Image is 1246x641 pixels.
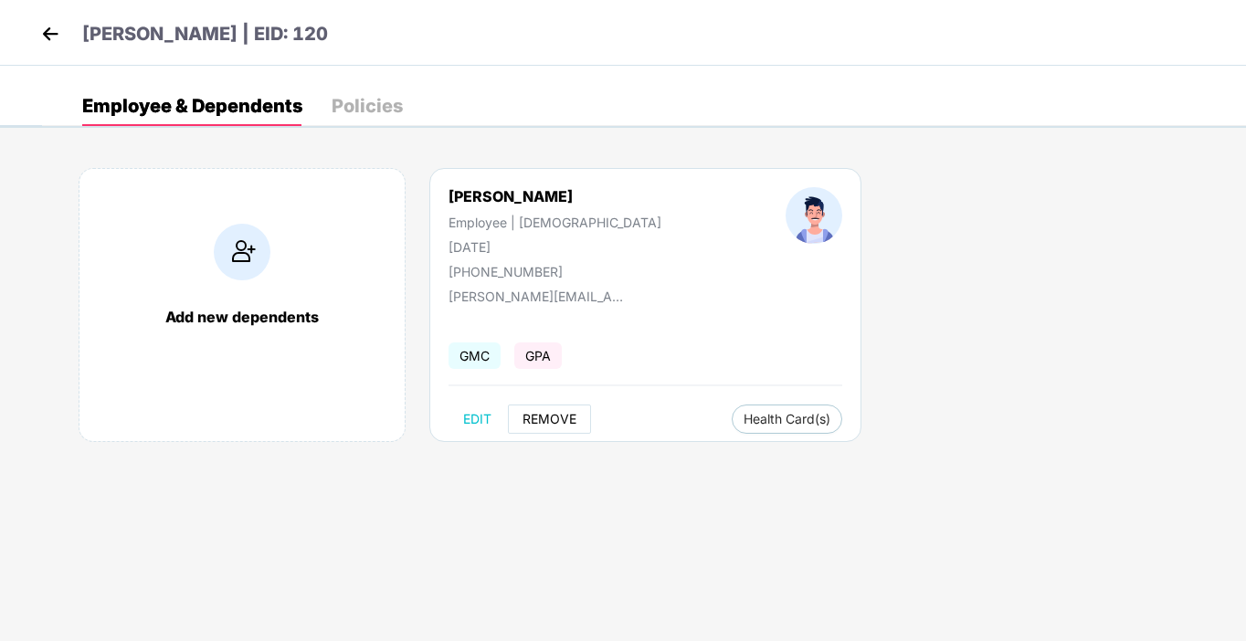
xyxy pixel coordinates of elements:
[523,412,576,426] span: REMOVE
[744,415,830,424] span: Health Card(s)
[449,289,631,304] div: [PERSON_NAME][EMAIL_ADDRESS][DOMAIN_NAME]
[82,20,328,48] p: [PERSON_NAME] | EID: 120
[449,215,661,230] div: Employee | [DEMOGRAPHIC_DATA]
[449,239,661,255] div: [DATE]
[37,20,64,47] img: back
[332,97,403,115] div: Policies
[98,308,386,326] div: Add new dependents
[82,97,302,115] div: Employee & Dependents
[508,405,591,434] button: REMOVE
[514,342,562,369] span: GPA
[732,405,842,434] button: Health Card(s)
[449,342,501,369] span: GMC
[449,405,506,434] button: EDIT
[214,224,270,280] img: addIcon
[786,187,842,244] img: profileImage
[463,412,491,426] span: EDIT
[449,187,661,205] div: [PERSON_NAME]
[449,264,661,279] div: [PHONE_NUMBER]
